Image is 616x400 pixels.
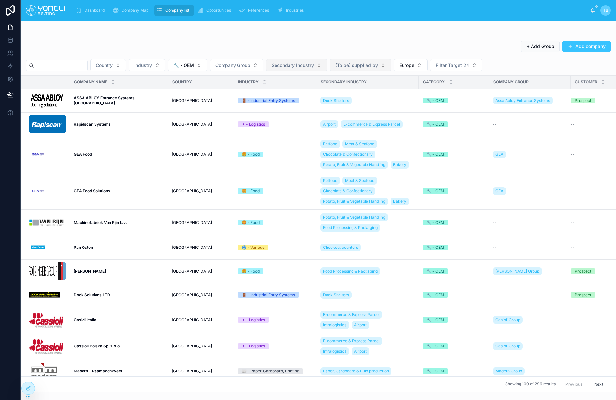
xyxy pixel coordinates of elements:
[571,317,575,322] span: --
[74,344,121,348] strong: Cassioli Polska Sp. z o.o.
[74,292,164,297] a: Dock Solutions LTD
[320,161,388,169] a: Potato, Fruit & Vegetable Handling
[436,62,469,68] span: Filter Target 24
[172,152,212,157] span: [GEOGRAPHIC_DATA]
[70,3,590,18] div: scrollable content
[242,368,299,374] div: 📰 - Paper, Cardboard, Printing
[423,292,485,298] a: 🔧 - OEM
[493,267,542,275] a: [PERSON_NAME] Group
[286,8,304,13] span: Industries
[493,186,567,196] a: GEA
[29,262,66,280] a: images-(3).png
[172,344,212,349] span: [GEOGRAPHIC_DATA]
[29,91,66,110] a: ASSA+ABLOY+Opening+Solutions_.webp
[335,62,378,68] span: (To be) supplied by
[238,368,313,374] a: 📰 - Paper, Cardboard, Printing
[242,220,260,225] div: 🍔 - Food
[29,362,59,380] img: MM_Madern_Logo-(1).png
[495,152,503,157] span: GEA
[423,79,445,85] span: Category
[172,152,230,157] a: [GEOGRAPHIC_DATA]
[320,366,415,376] a: Paper, Cardboard & Pulp production
[423,220,485,225] a: 🔧 - OEM
[74,245,164,250] a: Pan Oston
[74,188,164,194] a: GEA Food Solutions
[210,59,263,71] button: Select Button
[29,362,66,380] a: MM_Madern_Logo-(1).png
[323,188,373,194] span: Chocolate & Confectionary
[493,95,567,106] a: Assa Abloy Entrance Systems
[571,344,575,349] span: --
[323,199,385,204] span: Potato, Fruit & Vegetable Handling
[493,220,567,225] a: --
[521,41,560,52] button: + Add Group
[603,8,608,13] span: TB
[238,343,313,349] a: ✈ - Logistics
[238,292,313,298] a: 🚪 - Industrial Entry Systems
[342,177,377,185] a: Meat & Seafood
[323,152,373,157] span: Chocolate & Confectionary
[74,152,164,157] a: GEA Food
[427,343,444,349] div: 🔧 - OEM
[423,343,485,349] a: 🔧 - OEM
[493,151,506,158] a: GEA
[29,337,66,355] img: logo.webp
[84,8,105,13] span: Dashboard
[29,238,47,257] img: 2595b1f9-5ee4-4075-8730-5ff86b0ee54a.webp
[493,220,497,225] span: --
[493,292,497,297] span: --
[173,62,194,68] span: 🔧 - OEM
[505,382,556,387] span: Showing 100 of 296 results
[29,115,66,133] a: Scherm­afbeelding-2025-02-18-om-16.31.15.png
[242,98,295,103] div: 🚪 - Industrial Entry Systems
[172,369,230,374] a: [GEOGRAPHIC_DATA]
[493,366,567,376] a: Madern Group
[320,212,415,233] a: Potato, Fruit & Vegetable HandlingFood Processing & Packaging
[493,122,497,127] span: --
[215,62,250,68] span: Company Group
[427,188,444,194] div: 🔧 - OEM
[391,161,409,169] a: Bakery
[237,5,274,16] a: References
[394,59,428,71] button: Select Button
[493,266,567,276] a: [PERSON_NAME] Group
[172,369,212,374] span: [GEOGRAPHIC_DATA]
[323,312,379,317] span: E-commerce & Express Parcel
[320,290,415,300] a: Dock Shelters
[330,59,391,71] button: Select Button
[172,98,212,103] span: [GEOGRAPHIC_DATA]
[527,43,554,50] span: + Add Group
[129,59,165,71] button: Select Button
[110,5,153,16] a: Company Map
[172,317,212,322] span: [GEOGRAPHIC_DATA]
[172,344,230,349] a: [GEOGRAPHIC_DATA]
[590,379,608,389] button: Next
[242,152,260,157] div: 🍔 - Food
[172,188,212,194] span: [GEOGRAPHIC_DATA]
[242,121,265,127] div: ✈ - Logistics
[90,59,126,71] button: Select Button
[172,269,230,274] a: [GEOGRAPHIC_DATA]
[423,368,485,374] a: 🔧 - OEM
[320,139,415,170] a: PetfoodMeat & SeafoodChocolate & ConfectionaryPotato, Fruit & Vegetable HandlingBakery
[266,59,327,71] button: Select Button
[320,198,388,205] a: Potato, Fruit & Vegetable Handling
[172,292,212,297] span: [GEOGRAPHIC_DATA]
[320,367,391,375] a: Paper, Cardboard & Pulp production
[493,367,525,375] a: Madern Group
[320,321,349,329] a: Intralogistics
[238,268,313,274] a: 🍔 - Food
[74,269,106,273] strong: [PERSON_NAME]
[320,213,388,221] a: Potato, Fruit & Vegetable Handling
[74,245,93,250] strong: Pan Oston
[495,369,522,374] span: Madern Group
[320,120,338,128] a: Airport
[341,120,403,128] a: E-commerce & Express Parcel
[74,317,164,322] a: Casioli Italia
[320,140,340,148] a: Petfood
[248,8,269,13] span: References
[575,98,591,103] div: Prospect
[323,245,358,250] span: Checkout counters
[172,317,230,322] a: [GEOGRAPHIC_DATA]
